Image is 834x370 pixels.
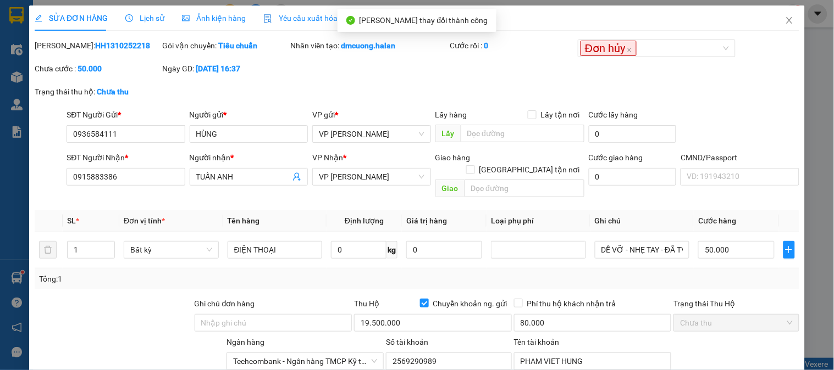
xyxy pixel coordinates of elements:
span: kg [386,241,397,259]
span: VP Hồng Hà [319,126,424,142]
span: VP Võ Chí Công [319,169,424,185]
input: Dọc đường [461,125,584,142]
b: HH1310252218 [95,41,150,50]
div: Nhân viên tạo: [290,40,448,52]
span: edit [35,14,42,22]
div: Chưa cước : [35,63,160,75]
input: Số tài khoản [386,352,511,370]
th: Loại phụ phí [487,210,590,232]
div: Tổng: 1 [39,273,323,285]
span: Techcombank - Ngân hàng TMCP Kỹ thương Việt Nam [233,353,378,369]
th: Ghi chú [590,210,694,232]
span: user-add [292,172,301,181]
span: Giao [435,180,465,197]
div: VP gửi [312,109,430,121]
b: 0 [484,41,489,50]
button: plus [783,241,795,259]
input: Ghi Chú [595,241,690,259]
span: Giá trị hàng [406,216,447,225]
button: delete [39,241,57,259]
span: Bất kỳ [130,242,212,258]
input: VD: Bàn, Ghế [228,241,323,259]
button: Close [774,5,805,36]
label: Cước giao hàng [589,153,643,162]
span: picture [182,14,190,22]
span: close [627,47,632,53]
div: Người nhận [190,152,308,164]
span: SL [67,216,76,225]
div: [PERSON_NAME]: [35,40,160,52]
span: Chuyển khoản ng. gửi [429,298,512,310]
span: Lấy hàng [435,110,467,119]
input: Dọc đường [465,180,584,197]
span: close [785,16,794,25]
b: Chưa thu [97,87,129,96]
div: SĐT Người Gửi [67,109,185,121]
label: Ghi chú đơn hàng [195,299,255,308]
span: Tên hàng [228,216,260,225]
b: [DATE] 16:37 [196,64,241,73]
div: Trạng thái thu hộ: [35,86,192,98]
div: CMND/Passport [681,152,799,164]
input: Tên tài khoản [514,352,672,370]
div: SĐT Người Nhận [67,152,185,164]
div: Người gửi [190,109,308,121]
div: Gói vận chuyển: [163,40,288,52]
label: Tên tài khoản [514,338,560,346]
div: Trạng thái Thu Hộ [673,298,799,310]
input: Cước lấy hàng [589,125,677,143]
label: Cước lấy hàng [589,110,638,119]
span: Cước hàng [698,216,736,225]
span: Chưa thu [680,315,792,331]
span: Đơn vị tính [124,216,165,225]
span: Thu Hộ [354,299,379,308]
span: Phí thu hộ khách nhận trả [523,298,621,310]
span: SỬA ĐƠN HÀNG [35,14,108,23]
span: Đơn hủy [581,41,637,56]
div: Cước rồi : [450,40,576,52]
span: Định lượng [345,216,384,225]
b: Tiêu chuẩn [219,41,258,50]
b: dmcuong.halan [341,41,395,50]
span: [GEOGRAPHIC_DATA] tận nơi [475,164,584,176]
span: plus [784,245,794,254]
span: Lịch sử [125,14,164,23]
span: Yêu cầu xuất hóa đơn điện tử [263,14,379,23]
span: [PERSON_NAME] thay đổi thành công [360,16,488,25]
div: Ngày GD: [163,63,288,75]
label: Số tài khoản [386,338,428,346]
input: Cước giao hàng [589,168,677,186]
span: Giao hàng [435,153,471,162]
span: Lấy tận nơi [537,109,584,121]
img: icon [263,14,272,23]
span: clock-circle [125,14,133,22]
b: 50.000 [78,64,102,73]
label: Ngân hàng [227,338,264,346]
input: Ghi chú đơn hàng [195,314,352,332]
span: VP Nhận [312,153,343,162]
span: Ảnh kiện hàng [182,14,246,23]
span: Lấy [435,125,461,142]
span: check-circle [346,16,355,25]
